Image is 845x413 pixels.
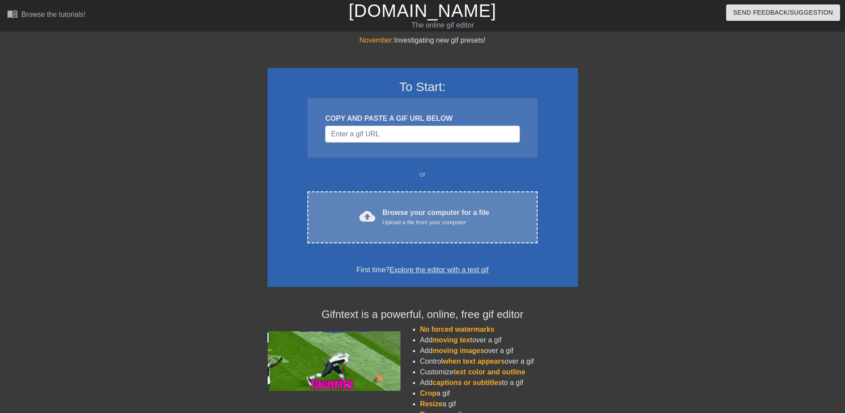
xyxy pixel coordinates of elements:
li: Customize [420,367,578,377]
li: Add over a gif [420,345,578,356]
div: COPY AND PASTE A GIF URL BELOW [325,113,519,124]
span: No forced watermarks [420,326,495,333]
li: Add over a gif [420,335,578,345]
span: Resize [420,400,443,408]
input: Username [325,126,519,143]
span: when text appears [443,357,505,365]
div: Browse your computer for a file [382,207,489,227]
li: a gif [420,388,578,399]
span: moving images [432,347,484,354]
div: or [291,169,555,180]
li: a gif [420,399,578,409]
div: Browse the tutorials! [21,11,86,18]
button: Send Feedback/Suggestion [726,4,840,21]
div: Upload a file from your computer [382,218,489,227]
div: First time? [279,265,566,275]
li: Control over a gif [420,356,578,367]
h4: Gifntext is a powerful, online, free gif editor [267,308,578,321]
span: November: [359,36,394,44]
span: menu_book [7,8,18,19]
a: Explore the editor with a test gif [389,266,488,274]
span: text color and outline [453,368,525,376]
span: Send Feedback/Suggestion [733,7,833,18]
span: cloud_upload [359,208,375,224]
img: football_small.gif [267,331,401,391]
a: [DOMAIN_NAME] [349,1,496,20]
div: Investigating new gif presets! [267,35,578,46]
span: Crop [420,389,436,397]
span: captions or subtitles [432,379,502,386]
div: The online gif editor [286,20,599,31]
li: Add to a gif [420,377,578,388]
h3: To Start: [279,79,566,95]
a: Browse the tutorials! [7,8,86,22]
span: moving text [432,336,472,344]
